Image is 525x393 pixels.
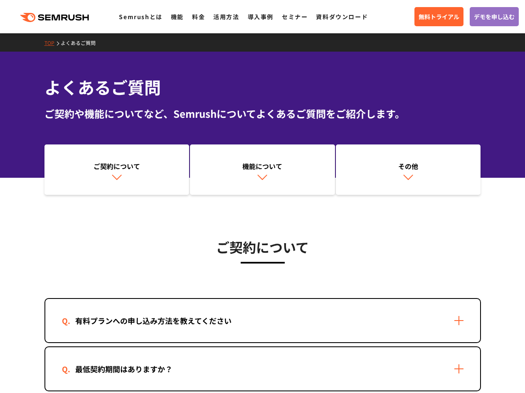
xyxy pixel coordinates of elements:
a: 無料トライアル [414,7,463,26]
a: よくあるご質問 [61,39,102,46]
a: TOP [44,39,61,46]
a: ご契約について [44,144,190,195]
a: 活用方法 [213,12,239,21]
a: 料金 [192,12,205,21]
div: ご契約について [49,161,185,171]
div: その他 [340,161,477,171]
a: デモを申し込む [470,7,519,26]
div: ご契約や機能についてなど、Semrushについてよくあるご質問をご紹介します。 [44,106,481,121]
a: その他 [336,144,481,195]
h1: よくあるご質問 [44,75,481,99]
a: Semrushとは [119,12,162,21]
a: 導入事例 [248,12,274,21]
div: 最低契約期間はありますか？ [62,363,186,375]
div: 機能について [194,161,331,171]
a: 機能 [171,12,184,21]
a: 資料ダウンロード [316,12,368,21]
a: 機能について [190,144,335,195]
span: 無料トライアル [419,12,459,21]
span: デモを申し込む [474,12,515,21]
a: セミナー [282,12,308,21]
div: 有料プランへの申し込み方法を教えてください [62,315,245,327]
h3: ご契約について [44,236,481,257]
